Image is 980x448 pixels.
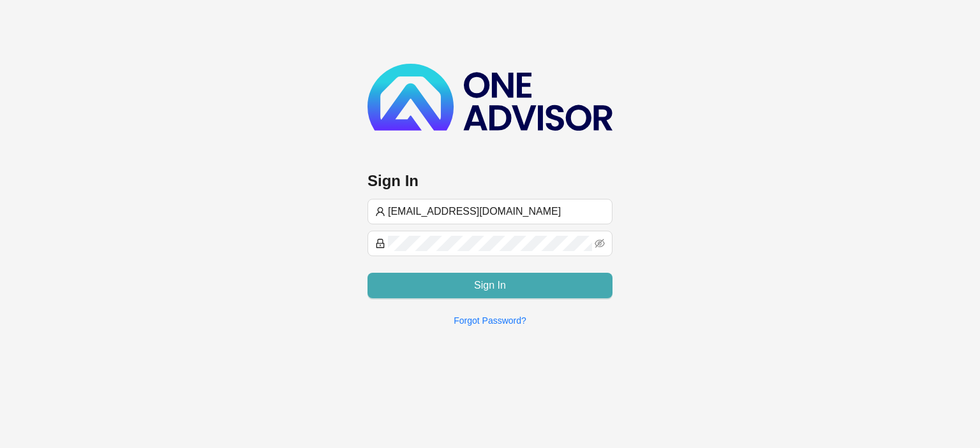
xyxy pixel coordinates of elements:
input: Username [388,204,605,219]
a: Forgot Password? [454,315,526,326]
img: b89e593ecd872904241dc73b71df2e41-logo-dark.svg [367,64,612,131]
span: Sign In [474,278,506,293]
span: user [375,206,385,217]
h3: Sign In [367,171,612,191]
button: Sign In [367,273,612,298]
span: eye-invisible [595,238,605,249]
span: lock [375,238,385,249]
